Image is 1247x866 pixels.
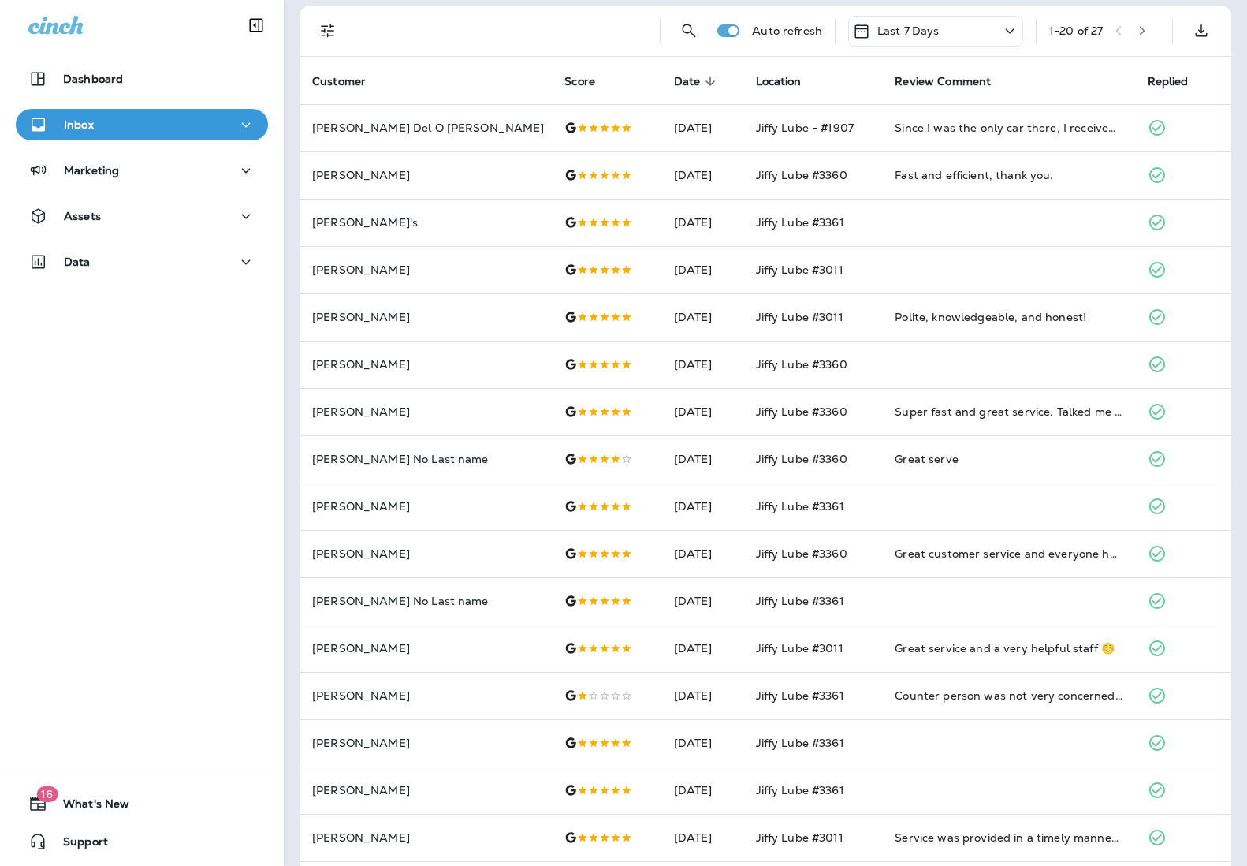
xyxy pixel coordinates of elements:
[312,311,539,323] p: [PERSON_NAME]
[661,483,743,530] td: [DATE]
[756,405,847,419] span: Jiffy Lube #3360
[312,689,539,702] p: [PERSON_NAME]
[661,814,743,861] td: [DATE]
[312,642,539,655] p: [PERSON_NAME]
[312,831,539,844] p: [PERSON_NAME]
[312,358,539,371] p: [PERSON_NAME]
[16,826,268,857] button: Support
[16,788,268,819] button: 16What's New
[564,75,595,88] span: Score
[756,215,844,230] span: Jiffy Lube #3361
[756,75,802,88] span: Location
[63,73,123,85] p: Dashboard
[895,167,1122,183] div: Fast and efficient, thank you.
[312,74,386,88] span: Customer
[1148,75,1189,88] span: Replied
[877,24,940,37] p: Last 7 Days
[661,293,743,341] td: [DATE]
[661,341,743,388] td: [DATE]
[756,263,843,277] span: Jiffy Lube #3011
[312,784,539,797] p: [PERSON_NAME]
[312,547,539,560] p: [PERSON_NAME]
[16,246,268,278] button: Data
[312,500,539,513] p: [PERSON_NAME]
[674,74,721,88] span: Date
[64,256,91,268] p: Data
[64,164,119,177] p: Marketing
[312,263,539,276] p: [PERSON_NAME]
[756,74,822,88] span: Location
[312,595,539,607] p: [PERSON_NAME] No Last name
[756,357,847,371] span: Jiffy Lube #3360
[312,737,539,749] p: [PERSON_NAME]
[16,200,268,232] button: Assets
[1148,74,1209,88] span: Replied
[895,830,1122,845] div: Service was provided in a timely manner and staff was friendly.
[895,74,1011,88] span: Review Comment
[756,689,844,703] span: Jiffy Lube #3361
[661,104,743,151] td: [DATE]
[756,641,843,655] span: Jiffy Lube #3011
[312,216,539,229] p: [PERSON_NAME]'s
[312,405,539,418] p: [PERSON_NAME]
[673,15,705,47] button: Search Reviews
[895,640,1122,656] div: Great service and a very helpful staff ☺️
[16,155,268,186] button: Marketing
[756,310,843,324] span: Jiffy Lube #3011
[661,246,743,293] td: [DATE]
[36,786,58,802] span: 16
[895,120,1122,136] div: Since I was the only car there, I received all the attention, which I didn't mind at all..lol ......
[312,453,539,465] p: [PERSON_NAME] No Last name
[661,577,743,625] td: [DATE]
[756,736,844,750] span: Jiffy Lube #3361
[16,109,268,140] button: Inbox
[756,452,847,466] span: Jiffy Lube #3360
[47,797,129,816] span: What's New
[895,546,1122,562] div: Great customer service and everyone here is very friendly.
[64,210,101,222] p: Assets
[895,309,1122,325] div: Polite, knowledgeable, and honest!
[312,121,539,134] p: [PERSON_NAME] Del O [PERSON_NAME]
[661,199,743,246] td: [DATE]
[661,151,743,199] td: [DATE]
[895,451,1122,467] div: Great serve
[895,688,1122,704] div: Counter person was not very concerned about how long it took them to do my oil change. It took an...
[16,63,268,95] button: Dashboard
[756,547,847,561] span: Jiffy Lube #3360
[752,24,822,37] p: Auto refresh
[312,75,366,88] span: Customer
[661,388,743,435] td: [DATE]
[312,15,344,47] button: Filters
[661,625,743,672] td: [DATE]
[661,719,743,767] td: [DATE]
[661,435,743,483] td: [DATE]
[756,783,844,797] span: Jiffy Lube #3361
[756,594,844,608] span: Jiffy Lube #3361
[64,118,94,131] p: Inbox
[756,121,854,135] span: Jiffy Lube - #1907
[564,74,616,88] span: Score
[1186,15,1217,47] button: Export as CSV
[1049,24,1103,37] div: 1 - 20 of 27
[756,168,847,182] span: Jiffy Lube #3360
[895,404,1122,420] div: Super fast and great service. Talked me through all of my options and gave recommendations. Will ...
[895,75,991,88] span: Review Comment
[47,835,108,854] span: Support
[234,9,278,41] button: Collapse Sidebar
[312,169,539,181] p: [PERSON_NAME]
[756,499,844,513] span: Jiffy Lube #3361
[661,672,743,719] td: [DATE]
[661,530,743,577] td: [DATE]
[674,75,701,88] span: Date
[661,767,743,814] td: [DATE]
[756,831,843,845] span: Jiffy Lube #3011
